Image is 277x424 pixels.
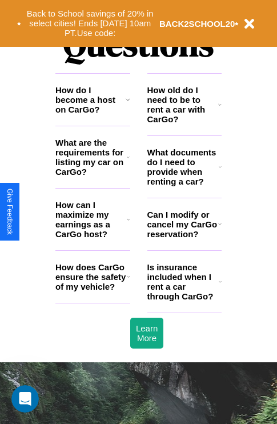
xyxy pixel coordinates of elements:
button: Learn More [130,318,163,349]
h3: Is insurance included when I rent a car through CarGo? [147,262,219,301]
iframe: Intercom live chat [11,385,39,413]
div: Give Feedback [6,189,14,235]
h3: How can I maximize my earnings as a CarGo host? [55,200,127,239]
h3: Can I modify or cancel my CarGo reservation? [147,210,218,239]
h3: What documents do I need to provide when renting a car? [147,147,219,186]
button: Back to School savings of 20% in select cities! Ends [DATE] 10am PT.Use code: [21,6,159,41]
h3: What are the requirements for listing my car on CarGo? [55,138,127,177]
h3: How old do I need to be to rent a car with CarGo? [147,85,219,124]
b: BACK2SCHOOL20 [159,19,235,29]
h3: How do I become a host on CarGo? [55,85,126,114]
h3: How does CarGo ensure the safety of my vehicle? [55,262,127,291]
